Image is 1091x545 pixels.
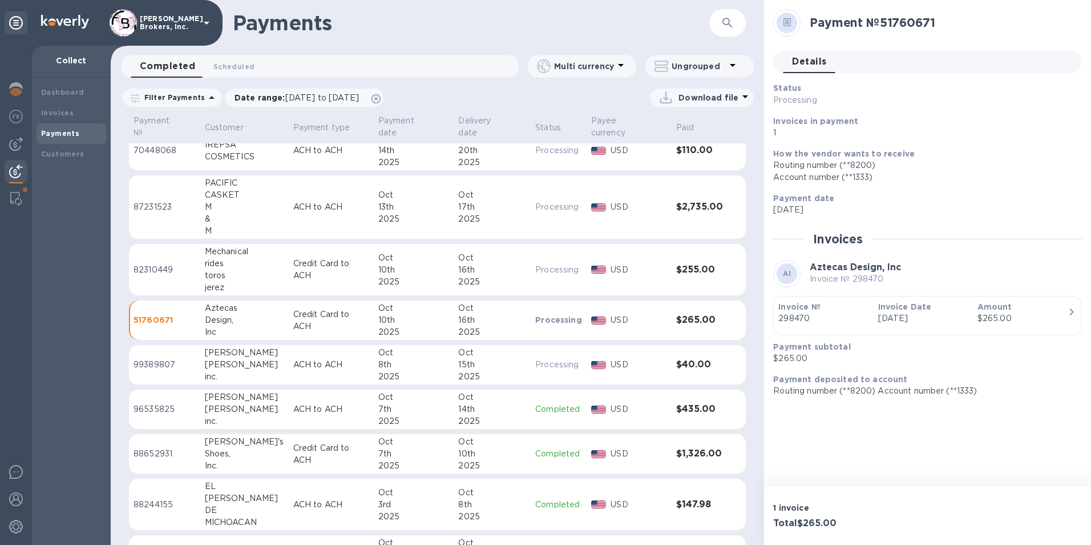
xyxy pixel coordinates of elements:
p: 82310449 [134,264,196,276]
p: Routing number (**8200) Account number (**1333) [773,385,1073,397]
b: Dashboard [41,88,84,97]
h3: $1,326.00 [676,448,723,459]
div: Oct [458,436,526,448]
b: Status [773,83,801,93]
p: ACH to ACH [293,359,369,371]
div: PACIFIC [205,177,284,189]
img: Logo [41,15,89,29]
div: 3rd [378,499,450,511]
div: 14th [378,145,450,157]
p: USD [611,264,667,276]
p: Payee currency [591,115,653,139]
div: Mechanical [205,246,284,258]
div: 2025 [378,276,450,288]
span: Payment type [293,122,365,134]
div: Oct [378,189,450,201]
div: 16th [458,314,526,326]
p: 87231523 [134,201,196,213]
div: 2025 [458,276,526,288]
p: USD [611,201,667,213]
h3: $110.00 [676,145,723,156]
b: AI [783,269,791,278]
p: Payment type [293,122,350,134]
div: Oct [458,347,526,359]
b: Payments [41,129,79,138]
div: M [205,201,284,213]
button: Invoice №298470Invoice Date[DATE]Amount$265.00 [773,296,1082,335]
div: Oct [458,252,526,264]
p: Paid [676,122,694,134]
b: Customers [41,150,84,158]
div: EL [205,480,284,492]
p: 99389807 [134,359,196,371]
span: Details [792,54,826,70]
p: Date range : [235,92,365,103]
b: Amount [977,302,1012,311]
img: USD [591,450,607,458]
div: [PERSON_NAME] [205,391,284,403]
span: Paid [676,122,709,134]
h2: Invoices [813,232,863,246]
p: [DATE] [878,312,968,324]
p: Payment date [378,115,435,139]
p: ACH to ACH [293,403,369,415]
div: Account number (**1333) [773,171,1073,183]
img: USD [591,406,607,414]
div: COSMETICS [205,151,284,163]
p: Credit Card to ACH [293,258,369,282]
p: Download file [678,92,738,103]
h3: Total $265.00 [773,518,923,529]
div: Routing number (**8200) [773,159,1073,171]
div: 2025 [458,213,526,225]
div: Unpin categories [5,11,27,34]
div: MICHOACAN [205,516,284,528]
div: [PERSON_NAME] [205,347,284,359]
b: How the vendor wants to receive [773,149,915,158]
div: 2025 [378,213,450,225]
img: USD [591,147,607,155]
p: Ungrouped [672,61,726,72]
div: 2025 [458,157,526,169]
p: Completed [535,403,582,415]
div: rides [205,258,284,270]
div: toros [205,270,284,282]
h3: $40.00 [676,359,723,370]
p: Invoice № 298470 [810,273,901,285]
div: 15th [458,359,526,371]
p: 51760671 [134,314,196,326]
p: 70448068 [134,145,196,157]
h3: $147.98 [676,499,723,510]
div: Aztecas [205,302,284,314]
h3: $265.00 [676,315,723,326]
div: M [205,225,284,237]
div: 2025 [378,157,450,169]
div: inc. [205,415,284,427]
p: Processing [535,359,582,371]
p: 96535825 [134,403,196,415]
p: Payment № [134,115,181,139]
div: & [205,213,284,225]
div: 2025 [458,326,526,338]
div: [PERSON_NAME] [205,403,284,415]
p: Delivery date [458,115,511,139]
div: Oct [378,302,450,314]
div: IREPSA [205,139,284,151]
div: 2025 [378,511,450,523]
div: 10th [378,264,450,276]
span: Delivery date [458,115,526,139]
div: 16th [458,264,526,276]
p: USD [611,499,667,511]
div: $265.00 [977,312,1068,324]
p: ACH to ACH [293,499,369,511]
img: USD [591,203,607,211]
p: Processing [773,94,973,106]
p: 88652931 [134,448,196,460]
div: Inc [205,326,284,338]
span: Payee currency [591,115,668,139]
p: USD [611,359,667,371]
p: 298470 [778,312,868,324]
b: Invoices in payment [773,117,858,126]
h2: Payment № 51760671 [810,15,1073,30]
img: USD [591,361,607,369]
div: Oct [378,347,450,359]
